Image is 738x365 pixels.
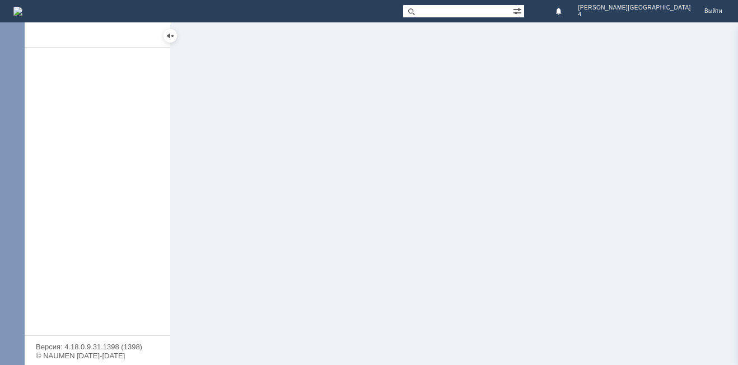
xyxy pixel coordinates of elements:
a: Перейти на домашнюю страницу [13,7,22,16]
span: 4 [578,11,691,18]
img: logo [13,7,22,16]
span: Расширенный поиск [513,5,524,16]
div: © NAUMEN [DATE]-[DATE] [36,352,159,359]
div: Версия: 4.18.0.9.31.1398 (1398) [36,343,159,350]
div: Скрыть меню [164,29,177,43]
span: [PERSON_NAME][GEOGRAPHIC_DATA] [578,4,691,11]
